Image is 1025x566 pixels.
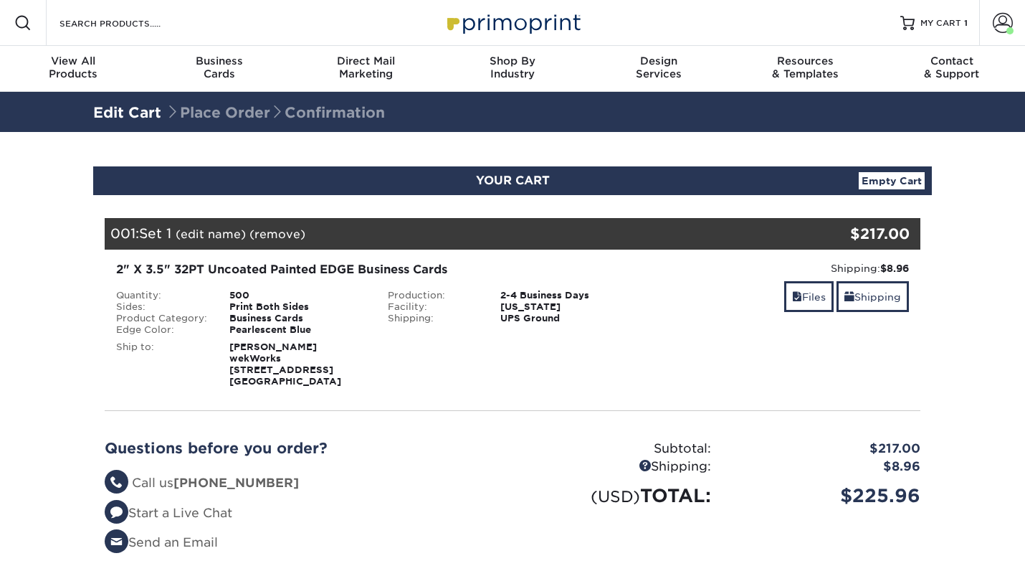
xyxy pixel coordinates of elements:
[964,18,968,28] span: 1
[377,290,490,301] div: Production:
[512,440,722,458] div: Subtotal:
[512,482,722,509] div: TOTAL:
[859,172,925,189] a: Empty Cart
[659,261,909,275] div: Shipping:
[105,313,219,324] div: Product Category:
[722,440,931,458] div: $217.00
[586,55,732,67] span: Design
[105,324,219,336] div: Edge Color:
[293,46,439,92] a: Direct MailMarketing
[784,281,834,312] a: Files
[219,301,377,313] div: Print Both Sides
[105,290,219,301] div: Quantity:
[377,301,490,313] div: Facility:
[879,46,1025,92] a: Contact& Support
[377,313,490,324] div: Shipping:
[166,104,385,121] span: Place Order Confirmation
[105,218,784,250] div: 001:
[880,263,909,274] strong: $8.96
[105,506,232,520] a: Start a Live Chat
[732,46,878,92] a: Resources& Templates
[146,55,292,67] span: Business
[490,301,648,313] div: [US_STATE]
[105,301,219,313] div: Sides:
[586,46,732,92] a: DesignServices
[58,14,198,32] input: SEARCH PRODUCTS.....
[476,174,550,187] span: YOUR CART
[105,341,219,387] div: Ship to:
[105,535,218,550] a: Send an Email
[586,55,732,80] div: Services
[439,46,586,92] a: Shop ByIndustry
[879,55,1025,80] div: & Support
[439,55,586,67] span: Shop By
[116,261,637,278] div: 2" X 3.5" 32PT Uncoated Painted EDGE Business Cards
[879,55,1025,67] span: Contact
[441,7,584,38] img: Primoprint
[105,474,502,493] li: Call us
[844,291,854,303] span: shipping
[732,55,878,80] div: & Templates
[439,55,586,80] div: Industry
[293,55,439,67] span: Direct Mail
[146,55,292,80] div: Cards
[490,290,648,301] div: 2-4 Business Days
[732,55,878,67] span: Resources
[490,313,648,324] div: UPS Ground
[249,227,305,241] a: (remove)
[293,55,439,80] div: Marketing
[722,482,931,509] div: $225.96
[229,341,341,387] strong: [PERSON_NAME] wekWorks [STREET_ADDRESS] [GEOGRAPHIC_DATA]
[139,225,171,241] span: Set 1
[105,440,502,457] h2: Questions before you order?
[920,17,961,29] span: MY CART
[792,291,802,303] span: files
[219,313,377,324] div: Business Cards
[219,324,377,336] div: Pearlescent Blue
[219,290,377,301] div: 500
[146,46,292,92] a: BusinessCards
[176,227,246,241] a: (edit name)
[93,104,161,121] a: Edit Cart
[591,487,640,506] small: (USD)
[173,476,299,490] strong: [PHONE_NUMBER]
[512,458,722,476] div: Shipping:
[836,281,909,312] a: Shipping
[722,458,931,476] div: $8.96
[784,223,910,245] div: $217.00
